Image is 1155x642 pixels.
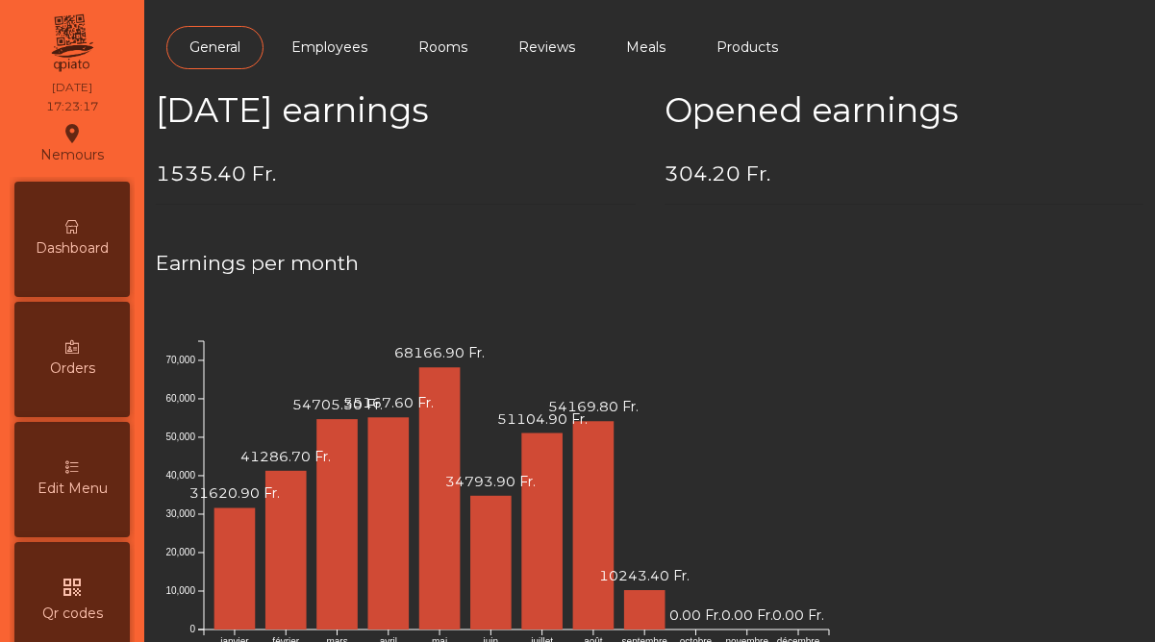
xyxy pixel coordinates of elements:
[394,344,485,361] text: 68166.90 Fr.
[395,26,490,69] a: Rooms
[603,26,689,69] a: Meals
[61,122,84,145] i: location_on
[665,90,1144,131] h2: Opened earnings
[599,567,690,584] text: 10243.40 Fr.
[721,606,773,624] text: 0.00 Fr.
[42,604,103,624] span: Qr codes
[445,473,536,490] text: 34793.90 Fr.
[165,547,195,557] text: 20,000
[165,585,195,596] text: 10,000
[189,484,280,502] text: 31620.90 Fr.
[156,160,636,188] h4: 1535.40 Fr.
[495,26,598,69] a: Reviews
[772,606,824,624] text: 0.00 Fr.
[548,398,639,415] text: 54169.80 Fr.
[189,624,195,634] text: 0
[693,26,801,69] a: Products
[38,479,108,499] span: Edit Menu
[50,358,95,379] span: Orders
[165,470,195,481] text: 40,000
[156,90,636,131] h2: [DATE] earnings
[40,119,104,167] div: Nemours
[156,249,1143,278] h4: Earnings per month
[497,409,588,427] text: 51104.90 Fr.
[48,10,95,77] img: qpiato
[61,576,84,599] i: qr_code
[240,448,331,465] text: 41286.70 Fr.
[46,98,98,115] div: 17:23:17
[165,355,195,365] text: 70,000
[165,508,195,519] text: 30,000
[165,432,195,442] text: 50,000
[166,26,264,69] a: General
[52,79,92,96] div: [DATE]
[36,238,109,259] span: Dashboard
[268,26,390,69] a: Employees
[165,393,195,404] text: 60,000
[669,606,721,624] text: 0.00 Fr.
[665,160,1144,188] h4: 304.20 Fr.
[292,396,383,413] text: 54705.30 Fr.
[343,394,434,411] text: 55167.60 Fr.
